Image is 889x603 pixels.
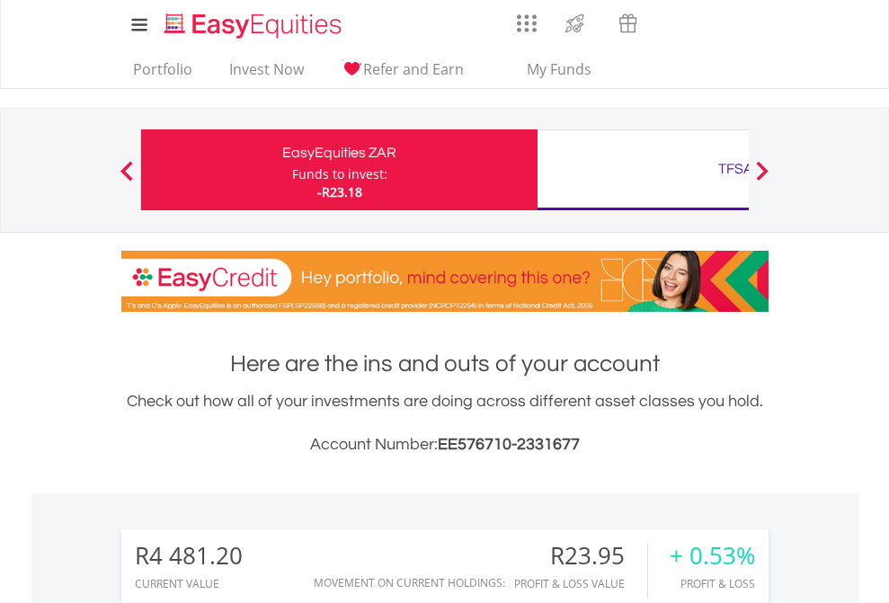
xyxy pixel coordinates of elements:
button: Next [744,170,780,188]
div: Movement on Current Holdings: [314,577,505,589]
div: EasyEquities ZAR [152,140,527,165]
h3: Account Number: [121,432,769,457]
h1: Here are the ins and outs of your account [121,348,769,380]
button: Previous [109,170,145,188]
span: -R23.18 [317,183,362,200]
img: EasyCredit Promotion Banner [121,251,769,312]
div: + 0.53% [670,543,755,569]
img: grid-menu-icon.svg [517,13,537,33]
a: Home page [157,4,349,40]
a: My Profile [746,4,792,44]
span: Refer and Earn [363,59,464,79]
a: FAQ's and Support [700,4,746,40]
div: Funds to invest: [292,165,387,183]
img: thrive-v2.svg [560,9,590,38]
a: Invest Now [222,60,311,88]
div: Check out how all of your investments are doing across different asset classes you hold. [121,389,769,457]
div: Profit & Loss [670,578,755,590]
a: Notifications [654,4,700,40]
div: CURRENT VALUE [135,578,243,590]
a: Vouchers [601,4,654,38]
a: AppsGrid [505,4,548,33]
img: EasyEquities_Logo.png [161,11,349,40]
div: R4 481.20 [135,543,243,569]
span: My Funds [501,58,618,81]
a: Portfolio [126,60,200,88]
div: Profit & Loss Value [514,578,647,590]
a: Refer and Earn [333,60,471,88]
img: vouchers-v2.svg [613,9,643,38]
span: EE576710-2331677 [438,436,580,453]
div: R23.95 [514,543,647,569]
